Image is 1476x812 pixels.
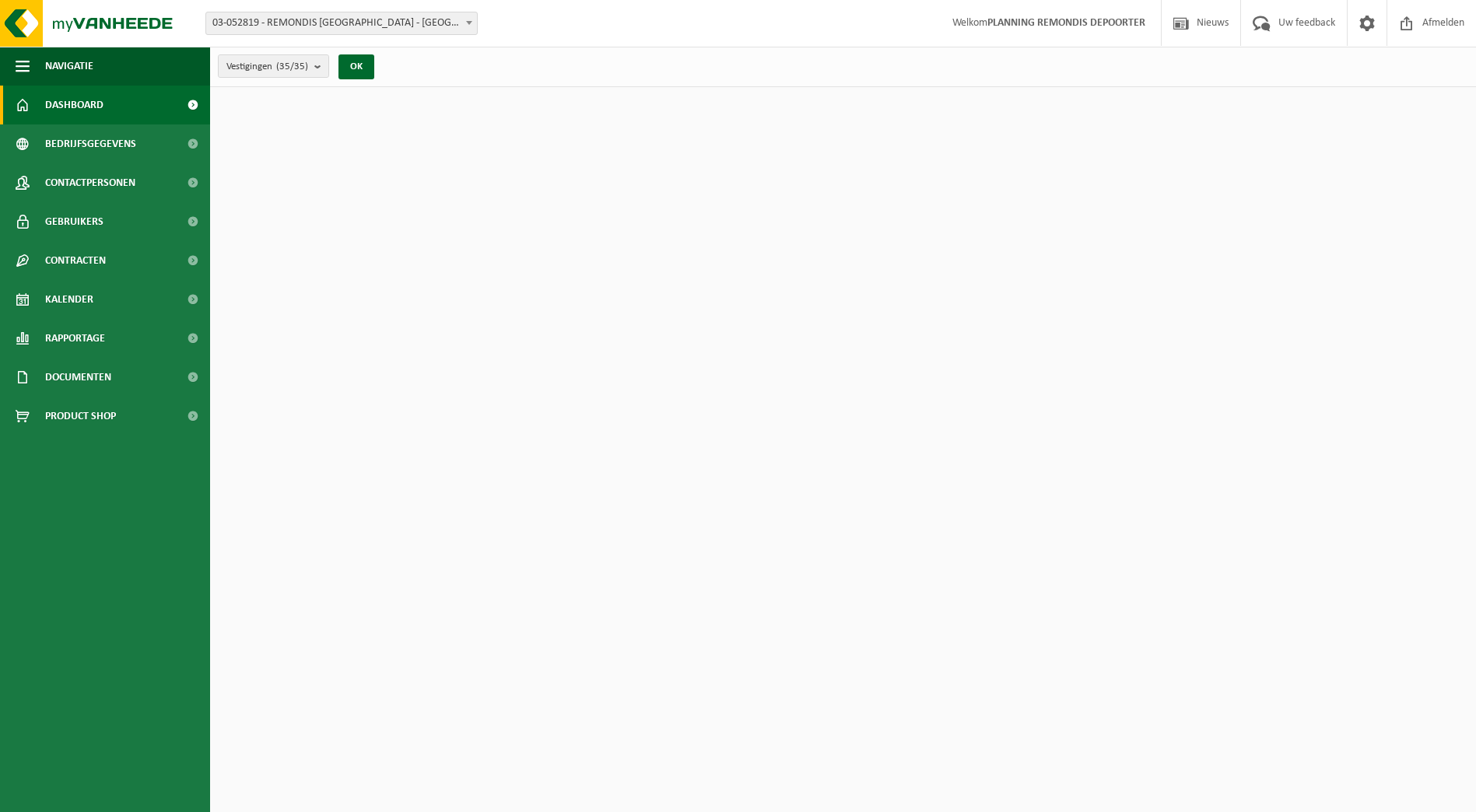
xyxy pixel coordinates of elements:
button: OK [338,54,374,79]
span: Contactpersonen [45,163,135,202]
span: Navigatie [45,47,93,86]
span: Kalender [45,280,93,319]
count: (35/35) [276,61,308,72]
strong: PLANNING REMONDIS DEPOORTER [987,17,1145,29]
span: Dashboard [45,86,103,124]
span: Documenten [45,358,111,397]
span: 03-052819 - REMONDIS WEST-VLAANDEREN - OOSTENDE [206,12,477,34]
span: Product Shop [45,397,116,436]
span: Vestigingen [226,55,308,79]
span: Contracten [45,241,106,280]
span: 03-052819 - REMONDIS WEST-VLAANDEREN - OOSTENDE [205,12,478,35]
button: Vestigingen(35/35) [218,54,329,78]
span: Gebruikers [45,202,103,241]
span: Bedrijfsgegevens [45,124,136,163]
span: Rapportage [45,319,105,358]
